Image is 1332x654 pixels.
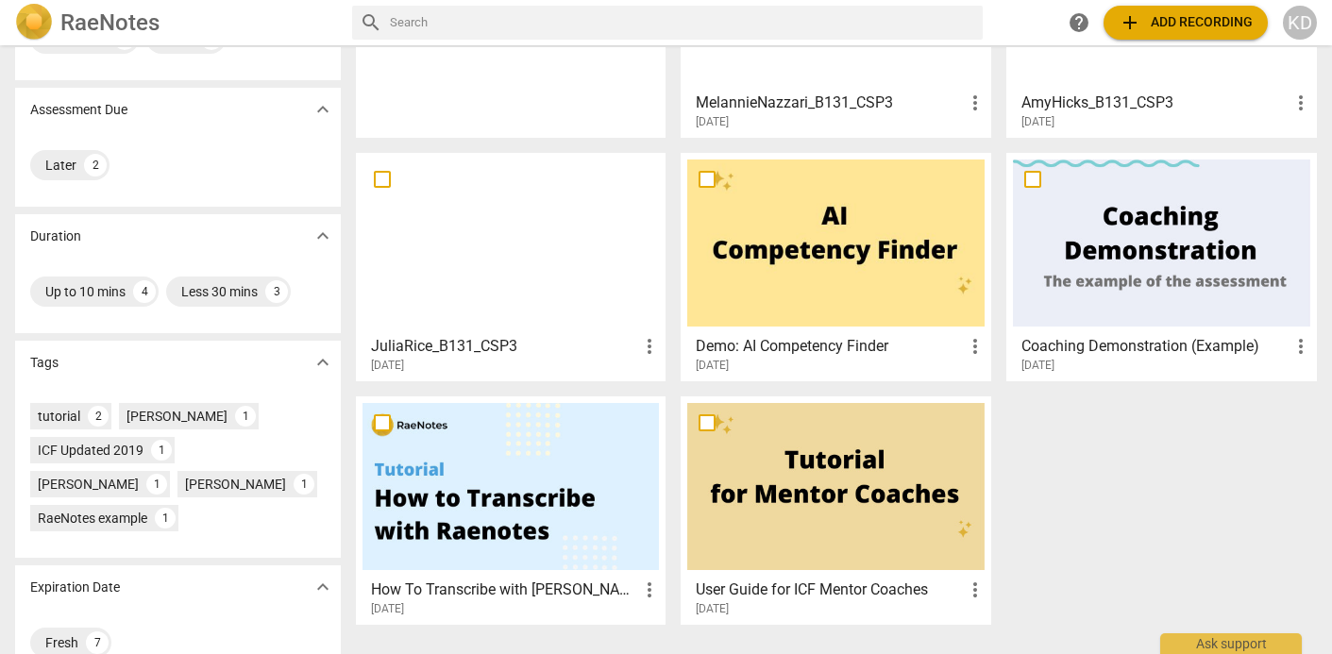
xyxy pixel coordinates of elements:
[60,9,160,36] h2: RaeNotes
[312,225,334,247] span: expand_more
[1062,6,1096,40] a: Help
[45,282,126,301] div: Up to 10 mins
[371,601,404,617] span: [DATE]
[696,92,964,114] h3: MelannieNazzari_B131_CSP3
[126,407,228,426] div: [PERSON_NAME]
[38,509,147,528] div: RaeNotes example
[312,576,334,598] span: expand_more
[30,226,81,246] p: Duration
[38,407,80,426] div: tutorial
[1119,11,1253,34] span: Add recording
[1021,335,1290,358] h3: Coaching Demonstration (Example)
[45,633,78,652] div: Fresh
[30,578,120,597] p: Expiration Date
[185,475,286,494] div: [PERSON_NAME]
[312,351,334,374] span: expand_more
[84,154,107,176] div: 2
[1068,11,1090,34] span: help
[687,403,985,616] a: User Guide for ICF Mentor Coaches[DATE]
[309,573,337,601] button: Show more
[309,222,337,250] button: Show more
[1104,6,1268,40] button: Upload
[696,601,729,617] span: [DATE]
[1283,6,1317,40] button: KD
[371,358,404,374] span: [DATE]
[696,335,964,358] h3: Demo: AI Competency Finder
[696,358,729,374] span: [DATE]
[696,114,729,130] span: [DATE]
[133,280,156,303] div: 4
[181,282,258,301] div: Less 30 mins
[964,92,986,114] span: more_vert
[638,579,661,601] span: more_vert
[235,406,256,427] div: 1
[638,335,661,358] span: more_vert
[1119,11,1141,34] span: add
[309,95,337,124] button: Show more
[363,159,660,373] a: JuliaRice_B131_CSP3[DATE]
[390,8,975,38] input: Search
[360,11,382,34] span: search
[312,98,334,121] span: expand_more
[371,335,639,358] h3: JuliaRice_B131_CSP3
[146,474,167,495] div: 1
[687,159,985,373] a: Demo: AI Competency Finder[DATE]
[1021,92,1290,114] h3: AmyHicks_B131_CSP3
[1290,335,1312,358] span: more_vert
[30,353,59,373] p: Tags
[38,475,139,494] div: [PERSON_NAME]
[45,156,76,175] div: Later
[1160,633,1302,654] div: Ask support
[30,100,127,120] p: Assessment Due
[15,4,53,42] img: Logo
[964,579,986,601] span: more_vert
[86,631,109,654] div: 7
[88,406,109,427] div: 2
[696,579,964,601] h3: User Guide for ICF Mentor Coaches
[1021,114,1054,130] span: [DATE]
[265,280,288,303] div: 3
[371,579,639,601] h3: How To Transcribe with RaeNotes
[294,474,314,495] div: 1
[38,441,143,460] div: ICF Updated 2019
[151,440,172,461] div: 1
[309,348,337,377] button: Show more
[155,508,176,528] div: 1
[1290,92,1312,114] span: more_vert
[1021,358,1054,374] span: [DATE]
[363,403,660,616] a: How To Transcribe with [PERSON_NAME][DATE]
[1013,159,1310,373] a: Coaching Demonstration (Example)[DATE]
[15,4,337,42] a: LogoRaeNotes
[964,335,986,358] span: more_vert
